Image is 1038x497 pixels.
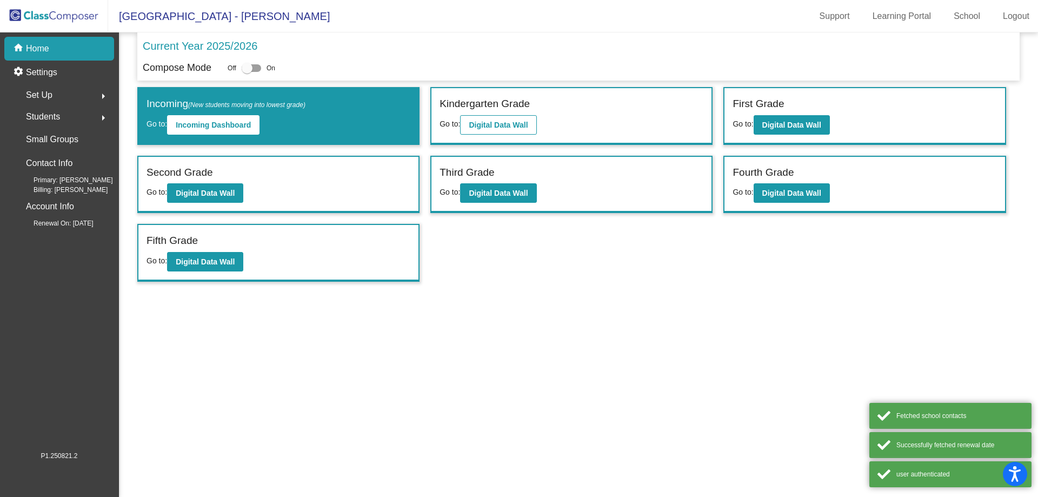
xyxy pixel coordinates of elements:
span: Go to: [440,120,460,128]
b: Digital Data Wall [176,257,235,266]
button: Digital Data Wall [460,115,536,135]
b: Digital Data Wall [469,121,528,129]
button: Incoming Dashboard [167,115,259,135]
span: (New students moving into lowest grade) [188,101,305,109]
b: Digital Data Wall [176,189,235,197]
button: Digital Data Wall [167,252,243,271]
mat-icon: settings [13,66,26,79]
label: Fifth Grade [147,233,198,249]
p: Contact Info [26,156,72,171]
a: Logout [994,8,1038,25]
a: Learning Portal [864,8,940,25]
p: Settings [26,66,57,79]
span: Go to: [440,188,460,196]
a: School [945,8,989,25]
span: Go to: [733,188,753,196]
mat-icon: home [13,42,26,55]
p: Account Info [26,199,74,214]
div: Successfully fetched renewal date [896,440,1023,450]
span: Go to: [147,120,167,128]
span: Billing: [PERSON_NAME] [16,185,108,195]
div: user authenticated [896,469,1023,479]
span: Go to: [147,188,167,196]
div: Fetched school contacts [896,411,1023,421]
p: Current Year 2025/2026 [143,38,257,54]
b: Incoming Dashboard [176,121,251,129]
label: Second Grade [147,165,213,181]
p: Home [26,42,49,55]
span: Set Up [26,88,52,103]
span: Go to: [147,256,167,265]
button: Digital Data Wall [167,183,243,203]
label: Fourth Grade [733,165,794,181]
span: Go to: [733,120,753,128]
span: Renewal On: [DATE] [16,218,93,228]
p: Small Groups [26,132,78,147]
span: Primary: [PERSON_NAME] [16,175,113,185]
label: First Grade [733,96,784,112]
b: Digital Data Wall [469,189,528,197]
mat-icon: arrow_right [97,90,110,103]
b: Digital Data Wall [762,121,821,129]
span: Students [26,109,60,124]
label: Kindergarten Grade [440,96,530,112]
button: Digital Data Wall [460,183,536,203]
button: Digital Data Wall [754,183,830,203]
mat-icon: arrow_right [97,111,110,124]
a: Support [811,8,859,25]
label: Third Grade [440,165,494,181]
span: On [267,63,275,73]
p: Compose Mode [143,61,211,75]
span: Off [228,63,236,73]
span: [GEOGRAPHIC_DATA] - [PERSON_NAME] [108,8,330,25]
b: Digital Data Wall [762,189,821,197]
label: Incoming [147,96,305,112]
button: Digital Data Wall [754,115,830,135]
